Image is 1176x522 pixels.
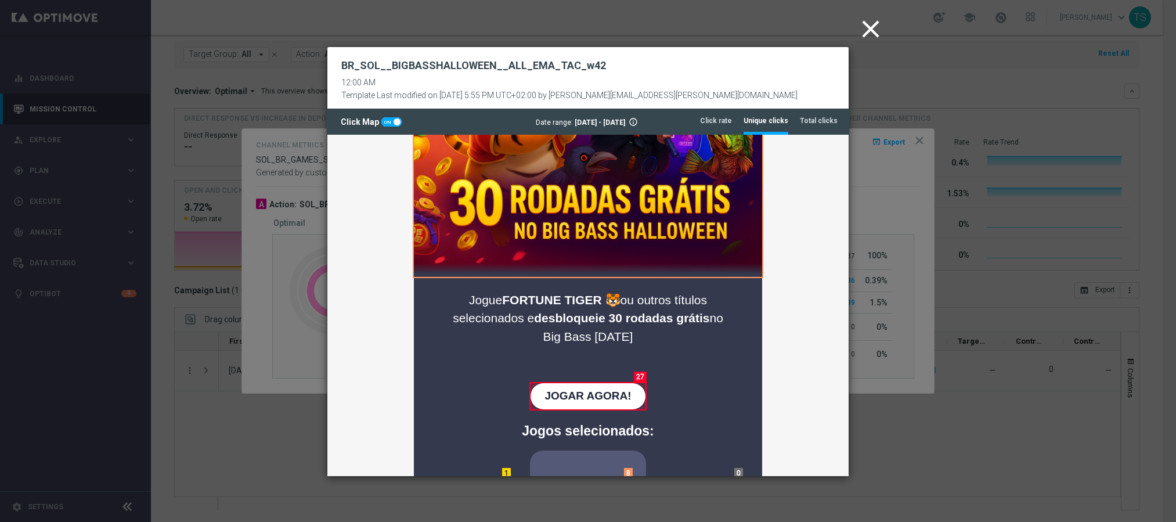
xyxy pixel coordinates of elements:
[194,289,327,304] span: Jogos selecionados:
[854,12,890,48] button: close
[800,116,838,126] tab-header: Total clicks
[536,118,573,127] span: Date range:
[203,249,318,275] a: JOGAR AGORA!
[629,117,638,127] i: info_outline
[341,117,381,127] span: Click Map
[575,118,625,127] span: [DATE] - [DATE]
[700,116,732,126] tab-header: Click rate
[341,59,606,73] h2: BR_SOL__BIGBASSHALLOWEEN__ALL_EMA_TAC_w42
[175,159,293,172] strong: FORTUNE TIGER 🐯
[744,116,788,126] tab-header: Unique clicks
[856,15,885,44] i: close
[217,255,304,268] span: JOGAR AGORA!
[341,78,798,88] div: 12:00 AM
[341,88,798,100] div: Template Last modified on [DATE] 5:55 PM UTC+02:00 by [PERSON_NAME][EMAIL_ADDRESS][PERSON_NAME][D...
[207,177,382,190] strong: desbloqueie 30 rodadas grátis
[121,157,400,212] p: Jogue ou outros títulos selecionados e no Big Bass [DATE]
